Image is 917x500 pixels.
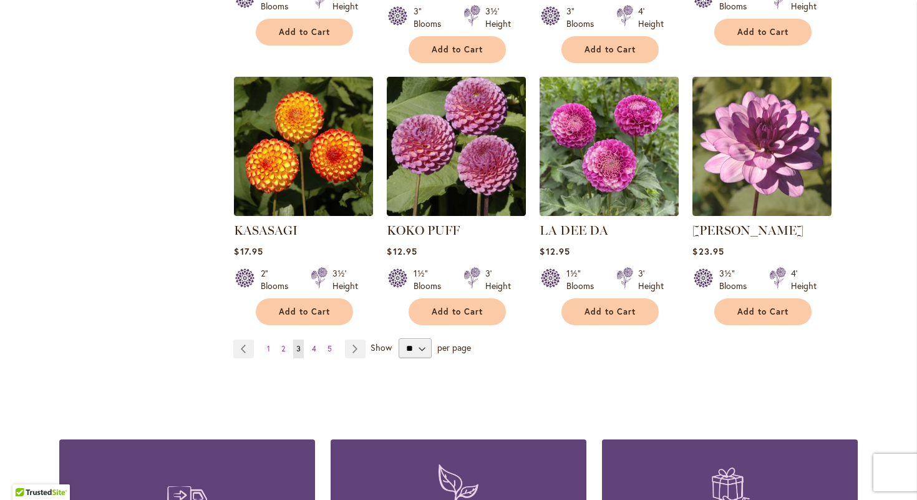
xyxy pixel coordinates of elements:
[278,340,288,358] a: 2
[256,298,353,325] button: Add to Cart
[9,456,44,491] iframe: Launch Accessibility Center
[414,267,449,292] div: 1½" Blooms
[485,267,511,292] div: 3' Height
[714,19,812,46] button: Add to Cart
[387,77,526,216] img: KOKO PUFF
[387,223,460,238] a: KOKO PUFF
[234,223,298,238] a: KASASAGI
[737,306,788,317] span: Add to Cart
[540,207,679,218] a: La Dee Da
[409,36,506,63] button: Add to Cart
[566,5,601,30] div: 3" Blooms
[737,27,788,37] span: Add to Cart
[409,298,506,325] button: Add to Cart
[485,5,511,30] div: 3½' Height
[332,267,358,292] div: 3½' Height
[719,267,754,292] div: 3½" Blooms
[437,341,471,353] span: per page
[256,19,353,46] button: Add to Cart
[281,344,285,353] span: 2
[309,340,319,358] a: 4
[234,207,373,218] a: KASASAGI
[432,44,483,55] span: Add to Cart
[414,5,449,30] div: 3" Blooms
[234,77,373,216] img: KASASAGI
[296,344,301,353] span: 3
[261,267,296,292] div: 2" Blooms
[561,36,659,63] button: Add to Cart
[324,340,335,358] a: 5
[692,207,832,218] a: LAUREN MICHELE
[387,207,526,218] a: KOKO PUFF
[234,245,263,257] span: $17.95
[327,344,332,353] span: 5
[561,298,659,325] button: Add to Cart
[312,344,316,353] span: 4
[692,77,832,216] img: LAUREN MICHELE
[566,267,601,292] div: 1½" Blooms
[279,27,330,37] span: Add to Cart
[714,298,812,325] button: Add to Cart
[264,340,273,358] a: 1
[387,245,417,257] span: $12.95
[540,77,679,216] img: La Dee Da
[267,344,270,353] span: 1
[540,245,570,257] span: $12.95
[791,267,817,292] div: 4' Height
[585,44,636,55] span: Add to Cart
[638,5,664,30] div: 4' Height
[432,306,483,317] span: Add to Cart
[371,341,392,353] span: Show
[692,223,803,238] a: [PERSON_NAME]
[692,245,724,257] span: $23.95
[638,267,664,292] div: 3' Height
[540,223,608,238] a: LA DEE DA
[279,306,330,317] span: Add to Cart
[585,306,636,317] span: Add to Cart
